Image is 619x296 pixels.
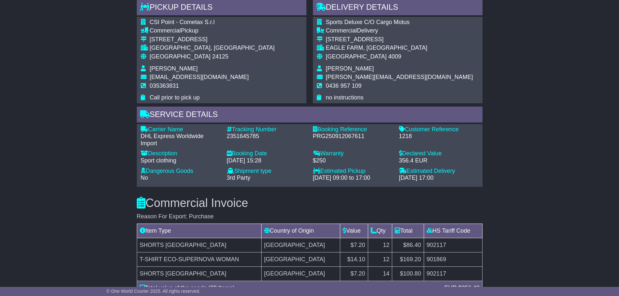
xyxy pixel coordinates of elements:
[150,74,249,80] span: [EMAIL_ADDRESS][DOMAIN_NAME]
[107,289,200,294] span: © One World Courier 2025. All rights reserved.
[150,83,179,89] span: 035363831
[137,107,483,124] div: Service Details
[340,224,368,238] td: Value
[441,284,483,292] div: EUR $356.40
[399,133,479,140] div: 1218
[141,150,220,157] div: Description
[424,267,482,281] td: 902117
[150,27,275,34] div: Pickup
[137,267,261,281] td: SHORTS [GEOGRAPHIC_DATA]
[227,126,306,133] div: Tracking Number
[141,126,220,133] div: Carrier Name
[150,94,200,101] span: Call prior to pick up
[326,36,473,43] div: [STREET_ADDRESS]
[227,133,306,140] div: 2351645785
[313,133,393,140] div: PRG250912067611
[150,36,275,43] div: [STREET_ADDRESS]
[150,19,215,25] span: CSI Point - Cometax S.r.l
[424,252,482,267] td: 901869
[399,150,479,157] div: Declared Value
[261,238,340,252] td: [GEOGRAPHIC_DATA]
[340,267,368,281] td: $7.20
[388,53,401,60] span: 4009
[340,238,368,252] td: $7.20
[340,252,368,267] td: $14.10
[368,238,392,252] td: 12
[326,53,387,60] span: [GEOGRAPHIC_DATA]
[137,224,261,238] td: Item Type
[368,224,392,238] td: Qty
[261,224,340,238] td: Country of Origin
[136,284,441,292] div: Total value of the goods (38 Items)
[313,126,393,133] div: Booking Reference
[313,168,393,175] div: Estimated Pickup
[399,174,479,182] div: [DATE] 17:00
[212,53,228,60] span: 24125
[326,65,374,72] span: [PERSON_NAME]
[227,150,306,157] div: Booking Date
[137,197,483,210] h3: Commercial Invoice
[150,65,198,72] span: [PERSON_NAME]
[137,238,261,252] td: SHORTS [GEOGRAPHIC_DATA]
[326,83,362,89] span: 0436 957 109
[326,27,357,34] span: Commercial
[150,53,211,60] span: [GEOGRAPHIC_DATA]
[424,238,482,252] td: 902117
[313,174,393,182] div: [DATE] 09:00 to 17:00
[326,74,473,80] span: [PERSON_NAME][EMAIL_ADDRESS][DOMAIN_NAME]
[261,267,340,281] td: [GEOGRAPHIC_DATA]
[141,174,148,181] span: No
[150,27,181,34] span: Commercial
[399,157,479,164] div: 356.4 EUR
[392,238,424,252] td: $86.40
[368,267,392,281] td: 14
[399,168,479,175] div: Estimated Delivery
[227,168,306,175] div: Shipment type
[313,157,393,164] div: $250
[392,224,424,238] td: Total
[141,157,220,164] div: Sport clothing
[368,252,392,267] td: 12
[227,174,251,181] span: 3rd Party
[227,157,306,164] div: [DATE] 15:28
[261,252,340,267] td: [GEOGRAPHIC_DATA]
[137,213,483,220] div: Reason For Export: Purchase
[326,27,473,34] div: Delivery
[326,94,364,101] span: no instructions
[399,126,479,133] div: Customer Reference
[392,267,424,281] td: $100.80
[392,252,424,267] td: $169.20
[424,224,482,238] td: HS Tariff Code
[313,150,393,157] div: Warranty
[326,45,473,52] div: EAGLE FARM, [GEOGRAPHIC_DATA]
[150,45,275,52] div: [GEOGRAPHIC_DATA], [GEOGRAPHIC_DATA]
[141,133,220,147] div: DHL Express Worldwide Import
[141,168,220,175] div: Dangerous Goods
[326,19,410,25] span: Sports Deluxe C/O Cargo Motus
[137,252,261,267] td: T-SHIRT ECO-SUPERNOVA WOMAN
